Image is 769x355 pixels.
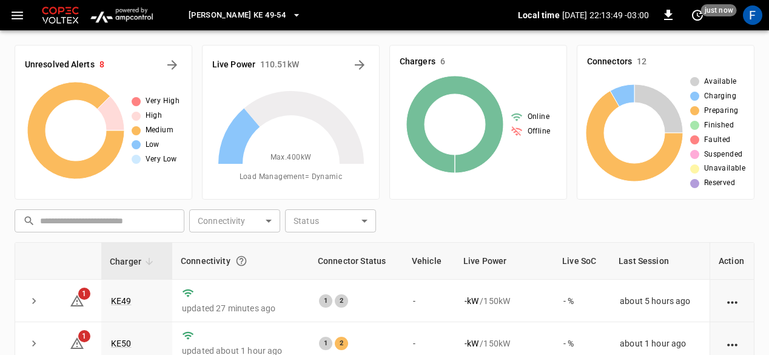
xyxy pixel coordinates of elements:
[70,337,84,347] a: 1
[637,55,646,69] h6: 12
[25,58,95,72] h6: Unresolved Alerts
[710,243,754,280] th: Action
[610,280,710,322] td: about 5 hours ago
[212,58,255,72] h6: Live Power
[39,4,81,27] img: Customer Logo
[335,294,348,308] div: 2
[400,55,435,69] h6: Chargers
[270,152,312,164] span: Max. 400 kW
[184,4,306,27] button: [PERSON_NAME] KE 49-54
[725,295,740,307] div: action cell options
[146,95,180,107] span: Very High
[146,139,160,151] span: Low
[701,4,737,16] span: just now
[25,292,43,310] button: expand row
[111,339,132,348] a: KE50
[319,294,332,308] div: 1
[465,337,479,350] p: - kW
[587,55,632,69] h6: Connectors
[86,4,157,27] img: ampcontrol.io logo
[518,9,560,21] p: Local time
[704,163,745,175] span: Unavailable
[704,90,736,103] span: Charging
[704,105,739,117] span: Preparing
[240,171,343,183] span: Load Management = Dynamic
[78,288,90,300] span: 1
[440,55,445,69] h6: 6
[309,243,403,280] th: Connector Status
[181,250,301,272] div: Connectivity
[704,149,743,161] span: Suspended
[163,55,182,75] button: All Alerts
[465,337,544,350] div: / 150 kW
[554,280,610,322] td: - %
[146,124,173,137] span: Medium
[403,280,455,322] td: -
[146,110,163,122] span: High
[110,254,157,269] span: Charger
[99,58,104,72] h6: 8
[528,111,549,123] span: Online
[610,243,710,280] th: Last Session
[182,302,300,314] p: updated 27 minutes ago
[554,243,610,280] th: Live SoC
[528,126,551,138] span: Offline
[704,177,735,189] span: Reserved
[403,243,455,280] th: Vehicle
[465,295,479,307] p: - kW
[230,250,252,272] button: Connection between the charger and our software.
[25,334,43,353] button: expand row
[350,55,369,75] button: Energy Overview
[70,295,84,305] a: 1
[189,8,286,22] span: [PERSON_NAME] KE 49-54
[725,337,740,350] div: action cell options
[743,5,762,25] div: profile-icon
[704,120,734,132] span: Finished
[78,330,90,342] span: 1
[146,154,177,166] span: Very Low
[455,243,554,280] th: Live Power
[111,296,132,306] a: KE49
[704,134,731,146] span: Faulted
[319,337,332,350] div: 1
[704,76,737,88] span: Available
[688,5,707,25] button: set refresh interval
[465,295,544,307] div: / 150 kW
[562,9,649,21] p: [DATE] 22:13:49 -03:00
[335,337,348,350] div: 2
[260,58,299,72] h6: 110.51 kW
